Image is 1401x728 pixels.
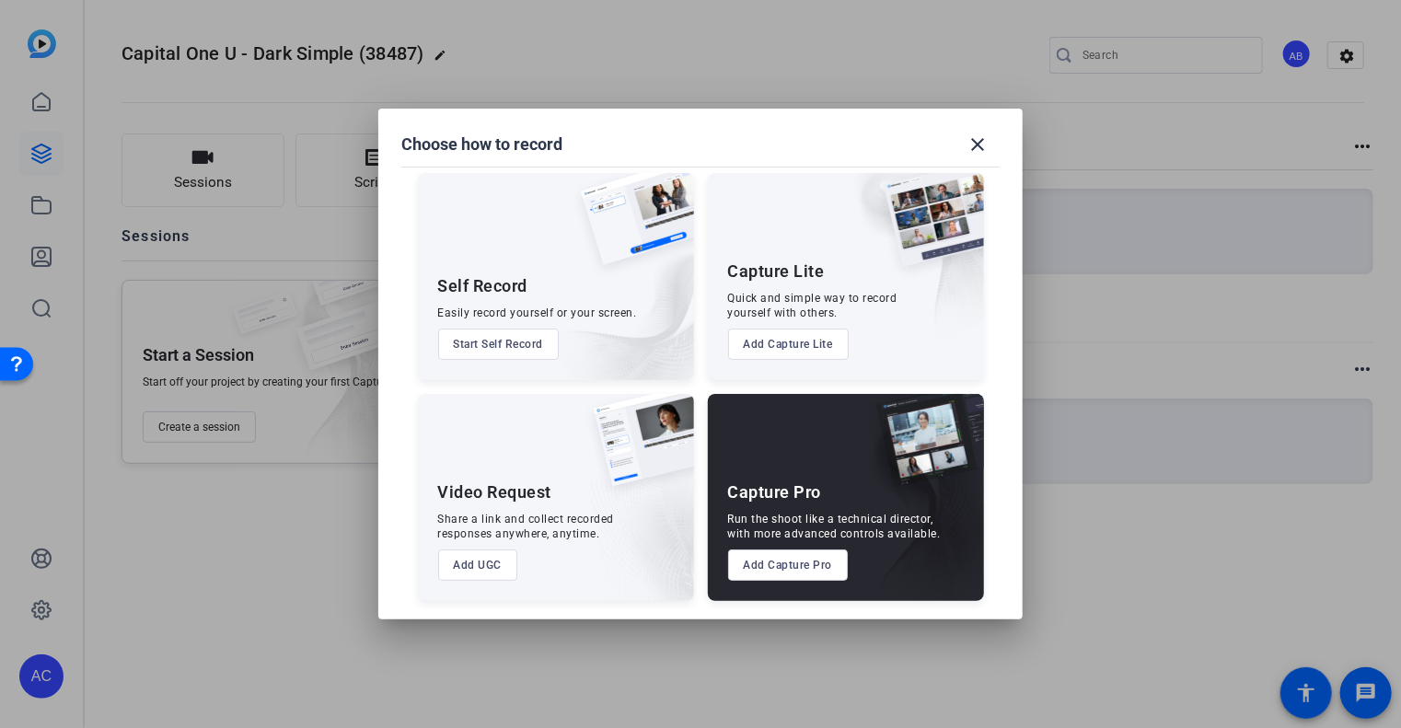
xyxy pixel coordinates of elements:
div: Quick and simple way to record yourself with others. [728,291,897,320]
button: Add UGC [438,549,518,581]
img: ugc-content.png [580,394,694,505]
div: Capture Lite [728,260,825,283]
img: embarkstudio-ugc-content.png [587,451,694,601]
img: embarkstudio-self-record.png [534,213,694,380]
div: Run the shoot like a technical director, with more advanced controls available. [728,512,941,541]
img: self-record.png [567,173,694,283]
div: Easily record yourself or your screen. [438,306,637,320]
mat-icon: close [967,133,989,156]
div: Capture Pro [728,481,822,503]
button: Add Capture Pro [728,549,849,581]
div: Self Record [438,275,528,297]
button: Add Capture Lite [728,329,849,360]
button: Start Self Record [438,329,560,360]
img: embarkstudio-capture-lite.png [819,173,984,357]
div: Share a link and collect recorded responses anywhere, anytime. [438,512,615,541]
img: capture-lite.png [870,173,984,285]
div: Video Request [438,481,552,503]
h1: Choose how to record [401,133,562,156]
img: embarkstudio-capture-pro.png [848,417,984,601]
img: capture-pro.png [863,394,984,506]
